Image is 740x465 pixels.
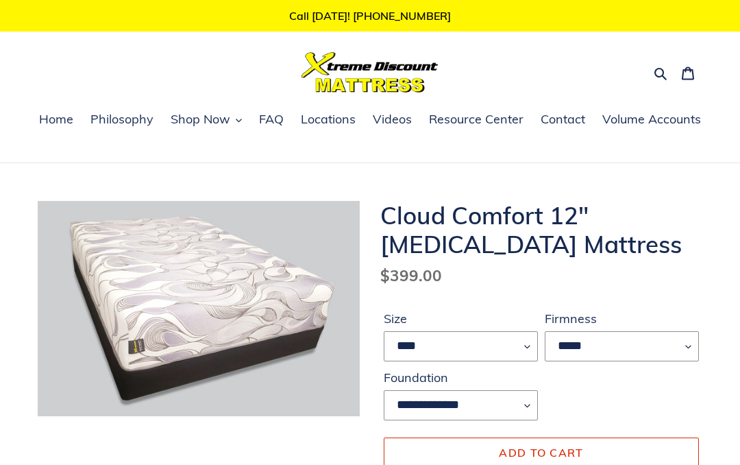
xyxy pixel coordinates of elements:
img: cloud comfort 12" memory foam [38,201,360,416]
span: Add to cart [499,446,583,460]
span: Contact [541,111,585,128]
span: FAQ [259,111,284,128]
span: Shop Now [171,111,230,128]
h1: Cloud Comfort 12" [MEDICAL_DATA] Mattress [380,201,702,259]
a: Videos [366,110,419,130]
a: Locations [294,110,362,130]
label: Firmness [545,309,699,328]
span: Resource Center [429,111,523,128]
a: Resource Center [422,110,530,130]
a: Volume Accounts [595,110,708,130]
label: Foundation [384,368,538,387]
span: Volume Accounts [602,111,701,128]
button: Shop Now [164,110,249,130]
span: Videos [373,111,412,128]
span: $399.00 [380,265,442,285]
span: Home [39,111,73,128]
span: Philosophy [90,111,153,128]
a: Philosophy [84,110,160,130]
a: FAQ [252,110,291,130]
a: Contact [534,110,592,130]
label: Size [384,309,538,328]
span: Locations [301,111,356,128]
a: Home [32,110,80,130]
img: Xtreme Discount Mattress [301,52,439,93]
